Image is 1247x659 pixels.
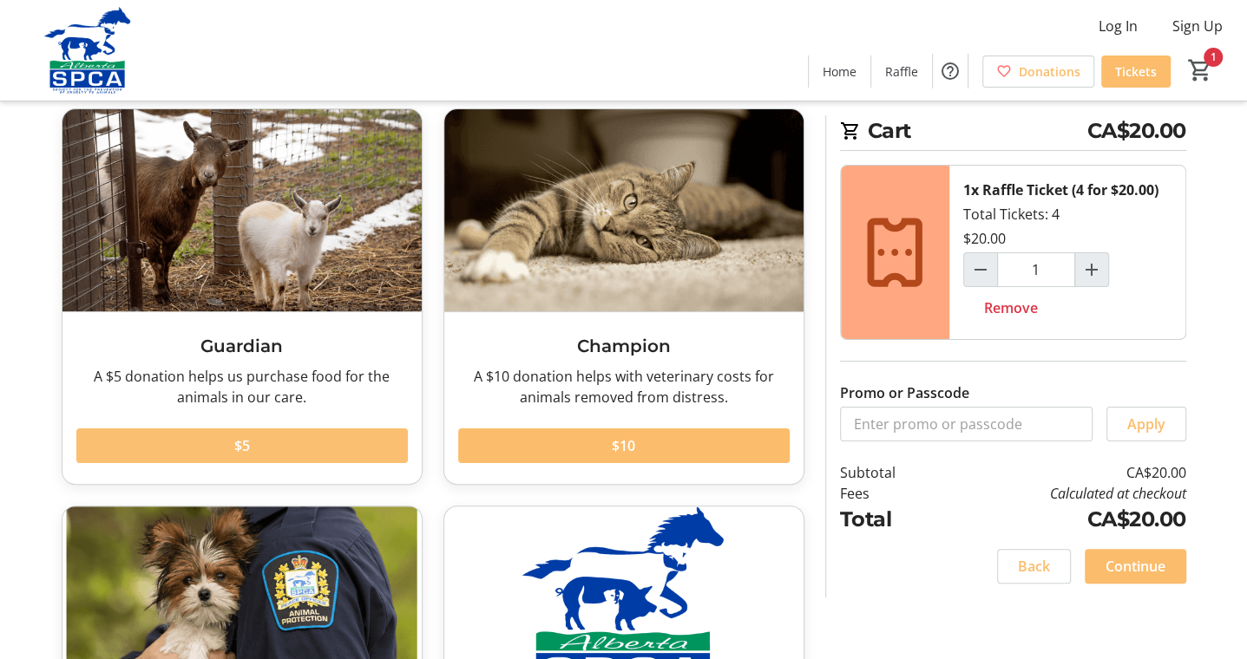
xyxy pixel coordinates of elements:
button: Decrement by one [964,253,997,286]
td: Calculated at checkout [940,483,1185,504]
button: $5 [76,428,408,463]
a: Tickets [1101,55,1171,88]
div: A $5 donation helps us purchase food for the animals in our care. [76,366,408,408]
img: Champion [444,109,804,311]
button: Sign Up [1158,12,1237,40]
td: Fees [840,483,941,504]
span: Remove [984,297,1038,318]
h3: Champion [458,333,790,359]
div: $20.00 [963,228,1006,249]
button: Log In [1085,12,1152,40]
button: Remove [963,290,1059,325]
a: Donations [982,55,1094,88]
div: 1x Raffle Ticket (4 for $20.00) [963,179,1158,200]
img: Guardian [62,109,422,311]
button: Continue [1085,549,1186,584]
a: Home [809,55,870,88]
td: CA$20.00 [940,504,1185,535]
a: Raffle [871,55,932,88]
input: Enter promo or passcode [840,407,1093,441]
span: Continue [1106,556,1165,577]
span: Sign Up [1172,16,1223,36]
span: Tickets [1115,62,1157,81]
span: Back [1018,556,1050,577]
span: $10 [612,435,635,456]
h3: Guardian [76,333,408,359]
label: Promo or Passcode [840,382,969,403]
span: Raffle [885,62,918,81]
td: CA$20.00 [940,462,1185,483]
span: Home [823,62,856,81]
input: Raffle Ticket (4 for $20.00) Quantity [997,252,1075,287]
button: Back [997,549,1071,584]
button: $10 [458,428,790,463]
button: Help [933,54,968,88]
div: Total Tickets: 4 [949,166,1185,339]
button: Apply [1106,407,1186,441]
button: Cart [1185,55,1216,86]
img: Alberta SPCA's Logo [10,7,165,94]
td: Total [840,504,941,535]
td: Subtotal [840,462,941,483]
div: A $10 donation helps with veterinary costs for animals removed from distress. [458,366,790,408]
h2: Cart [840,115,1186,151]
span: Log In [1099,16,1138,36]
button: Increment by one [1075,253,1108,286]
span: Apply [1127,414,1165,434]
span: Donations [1019,62,1080,81]
span: $5 [234,435,250,456]
span: CA$20.00 [1087,115,1186,147]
